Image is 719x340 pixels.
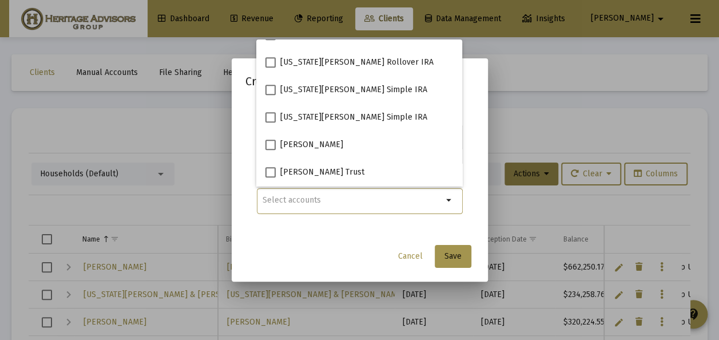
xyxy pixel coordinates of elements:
button: Cancel [389,245,432,268]
span: Cancel [398,251,423,261]
button: Save [435,245,471,268]
span: [US_STATE][PERSON_NAME] Simple IRA [280,83,427,97]
span: [PERSON_NAME] Trust [280,165,364,179]
span: [US_STATE][PERSON_NAME] Simple IRA [280,110,427,124]
mat-chip-list: Selection [263,193,443,207]
h2: Create Household [245,72,474,90]
span: [PERSON_NAME] [280,138,343,152]
span: [US_STATE][PERSON_NAME] Rollover IRA [280,56,434,69]
span: Save [444,251,462,261]
mat-icon: arrow_drop_down [443,193,456,207]
input: Select accounts [263,196,443,205]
